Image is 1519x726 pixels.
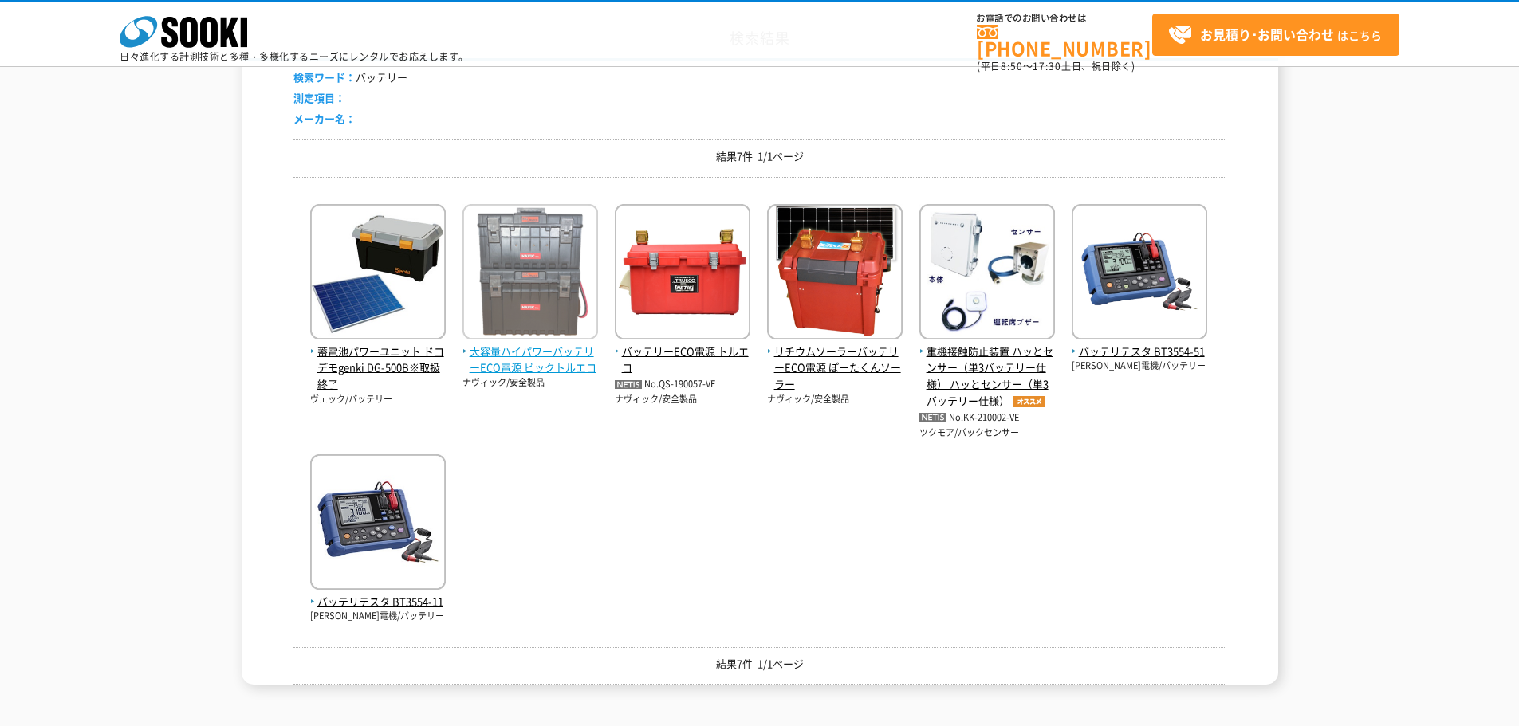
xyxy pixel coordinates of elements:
p: ツクモア/バックセンサー [919,426,1055,440]
p: ナヴィック/安全製品 [615,393,750,406]
a: バッテリテスタ BT3554-11 [310,577,446,610]
span: バッテリテスタ BT3554-11 [310,594,446,610]
a: お見積り･お問い合わせはこちら [1152,14,1399,56]
span: 大容量ハイパワーバッテリーECO電源 ビックトルエコ [462,343,598,377]
span: リチウムソーラーバッテリーECO電源 ぽーたくんソーラー [767,343,903,393]
span: お電話でのお問い合わせは [977,14,1152,23]
span: バッテリテスタ BT3554-51 [1072,343,1207,360]
p: ナヴィック/安全製品 [767,393,903,406]
p: No.QS-190057-VE [615,376,750,393]
img: ぽーたくんソーラー [767,204,903,343]
li: バッテリー [293,69,407,86]
span: バッテリーECO電源 トルエコ [615,343,750,377]
span: 8:50 [1001,59,1023,73]
img: ビックトルエコ [462,204,598,343]
a: 大容量ハイパワーバッテリーECO電源 ビックトルエコ [462,327,598,376]
a: リチウムソーラーバッテリーECO電源 ぽーたくんソーラー [767,327,903,393]
a: 重機接触防止装置 ハッとセンサー（単3バッテリー仕様） ハッとセンサー（単3バッテリー仕様）オススメ [919,327,1055,410]
p: 結果7件 1/1ページ [293,656,1226,673]
strong: お見積り･お問い合わせ [1200,25,1334,44]
img: BT3554-11 [310,454,446,594]
p: 結果7件 1/1ページ [293,148,1226,165]
span: 重機接触防止装置 ハッとセンサー（単3バッテリー仕様） ハッとセンサー（単3バッテリー仕様） [919,343,1055,410]
span: 測定項目： [293,90,345,105]
img: BT3554-51 [1072,204,1207,343]
img: ドコデモgenki DG-500B※取扱終了 [310,204,446,343]
p: No.KK-210002-VE [919,410,1055,426]
img: オススメ [1009,396,1049,407]
a: 蓄電池パワーユニット ドコデモgenki DG-500B※取扱終了 [310,327,446,393]
a: [PHONE_NUMBER] [977,25,1152,57]
img: ハッとセンサー（単3バッテリー仕様） [919,204,1055,343]
p: [PERSON_NAME]電機/バッテリー [1072,359,1207,373]
img: トルエコ [615,204,750,343]
span: (平日 ～ 土日、祝日除く) [977,59,1135,73]
p: 日々進化する計測技術と多種・多様化するニーズにレンタルでお応えします。 [120,52,469,61]
span: 検索ワード： [293,69,356,84]
p: ヴェック/バッテリー [310,393,446,406]
span: メーカー名： [293,111,356,126]
p: [PERSON_NAME]電機/バッテリー [310,610,446,623]
span: はこちら [1168,23,1382,47]
a: バッテリテスタ BT3554-51 [1072,327,1207,360]
span: 蓄電池パワーユニット ドコデモgenki DG-500B※取扱終了 [310,343,446,393]
span: 17:30 [1033,59,1061,73]
p: ナヴィック/安全製品 [462,376,598,390]
a: バッテリーECO電源 トルエコ [615,327,750,376]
